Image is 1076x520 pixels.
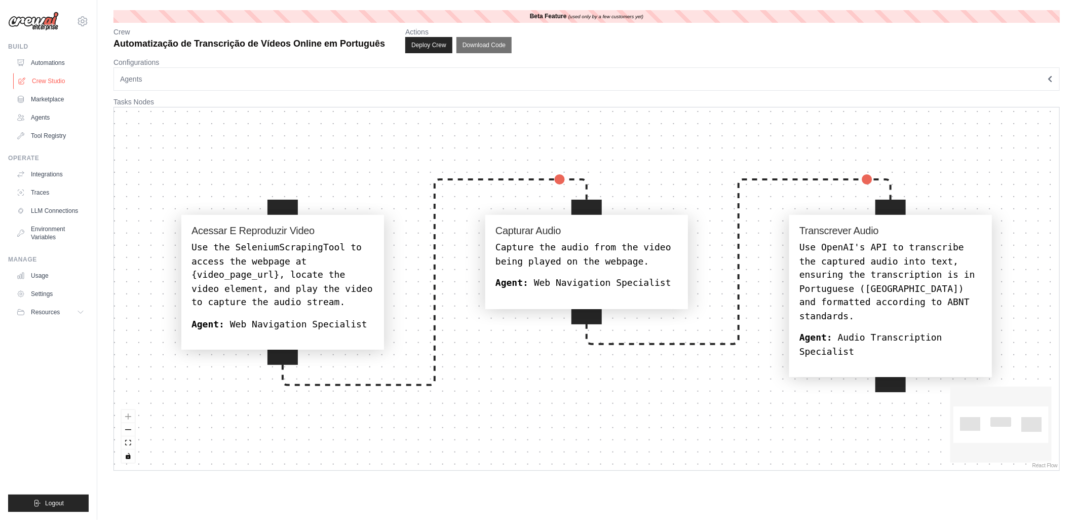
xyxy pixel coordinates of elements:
a: LLM Connections [12,203,89,219]
h4: Capturar Audio [495,225,678,237]
button: Download Code [456,37,512,53]
a: Environment Variables [12,221,89,245]
button: toggle interactivity [122,450,135,463]
div: Manage [8,255,89,264]
button: Resources [12,304,89,320]
g: Edge from capturar_audio to transcrever_audio [582,179,891,344]
button: fit view [122,436,135,450]
b: Beta Feature [530,13,567,20]
p: Tasks Nodes [113,97,1060,107]
b: Agent: [799,332,832,343]
a: Tool Registry [12,128,89,144]
b: Agent: [495,278,528,288]
g: Edge from acessar_e_reproduzir_video to capturar_audio [278,179,587,385]
button: Deploy Crew [405,37,452,53]
button: zoom out [122,423,135,436]
div: Use the SeleniumScrapingTool to access the webpage at {video_page_url}, locate the video element,... [191,241,374,310]
a: Marketplace [12,91,89,107]
a: Automations [12,55,89,71]
span: Agents [120,74,142,84]
div: Operate [8,154,89,162]
div: Widget de chat [1025,471,1076,520]
a: Integrations [12,166,89,182]
iframe: Chat Widget [1025,471,1076,520]
div: Web Navigation Specialist [495,277,678,290]
h4: Acessar E Reproduzir Video [191,225,374,237]
a: Crew Studio [13,73,90,89]
h4: Transcrever Audio [799,225,982,237]
p: Actions [405,27,512,37]
button: Logout [8,495,89,512]
i: (used only by a few customers yet) [568,14,643,19]
p: Automatização de Transcrição de Vídeos Online em Português [113,37,385,51]
a: Settings [12,286,89,302]
div: Audio Transcription Specialist [799,331,982,359]
a: Usage [12,268,89,284]
div: Web Navigation Specialist [191,318,374,331]
b: Agent: [191,319,224,329]
div: Transcrever AudioUse OpenAI's API to transcribe the captured audio into text, ensuring the transc... [789,215,992,377]
div: Acessar E Reproduzir VideoUse the SeleniumScrapingTool to access the webpage at {video_page_url},... [181,215,384,350]
p: Crew [113,27,385,37]
div: Build [8,43,89,51]
a: React Flow attribution [1032,463,1058,468]
a: Agents [12,109,89,126]
div: Capture the audio from the video being played on the webpage. [495,241,678,269]
div: Capturar AudioCapture the audio from the video being played on the webpage.Agent: Web Navigation ... [485,215,688,309]
span: Logout [45,499,64,507]
button: Agents [113,67,1060,91]
img: Logo [8,12,59,31]
div: Use OpenAI's API to transcribe the captured audio into text, ensuring the transcription is in Por... [799,241,982,323]
p: Configurations [113,57,1060,67]
a: Traces [12,184,89,201]
div: React Flow controls [122,410,135,463]
span: Resources [31,308,60,316]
